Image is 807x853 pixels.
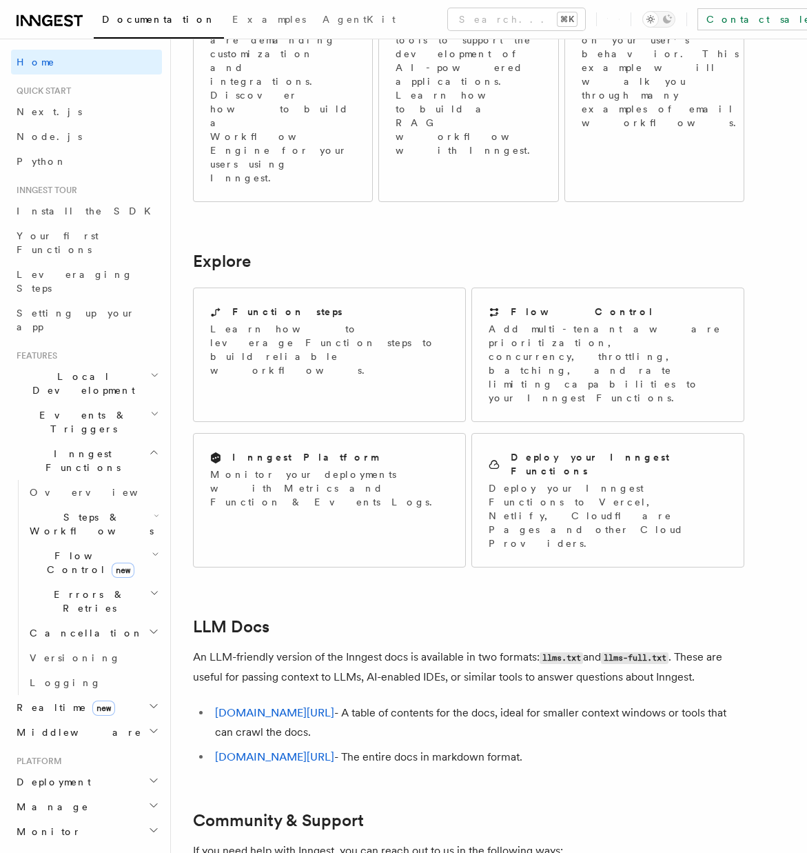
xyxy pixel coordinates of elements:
a: Examples [224,4,314,37]
span: Documentation [102,14,216,25]
div: Inngest Functions [11,480,162,695]
span: Features [11,350,57,361]
button: Toggle dark mode [642,11,675,28]
a: Home [11,50,162,74]
span: Deployment [11,775,91,789]
a: Your first Functions [11,223,162,262]
li: - The entire docs in markdown format. [211,747,744,767]
h2: Inngest Platform [232,450,378,464]
p: A drip campaign is usually based on your user's behavior. This example will walk you through many... [582,6,744,130]
a: Function stepsLearn how to leverage Function steps to build reliable workflows. [193,288,466,422]
span: Examples [232,14,306,25]
a: Setting up your app [11,301,162,339]
a: Overview [24,480,162,505]
p: Users [DATE] are demanding customization and integrations. Discover how to build a Workflow Engin... [210,19,356,185]
h2: Flow Control [511,305,654,319]
code: llms.txt [540,652,583,664]
p: An LLM-friendly version of the Inngest docs is available in two formats: and . These are useful f... [193,648,744,687]
span: new [92,701,115,716]
button: Manage [11,794,162,819]
button: Cancellation [24,621,162,645]
button: Middleware [11,720,162,745]
span: Your first Functions [17,230,99,255]
a: Next.js [11,99,162,124]
a: Documentation [94,4,224,39]
p: Add multi-tenant aware prioritization, concurrency, throttling, batching, and rate limiting capab... [489,322,727,405]
span: Overview [30,487,172,498]
button: Flow Controlnew [24,543,162,582]
span: Events & Triggers [11,408,150,436]
p: Learn how to leverage Function steps to build reliable workflows. [210,322,449,377]
button: Monitor [11,819,162,844]
a: Python [11,149,162,174]
button: Local Development [11,364,162,403]
h2: Function steps [232,305,343,319]
a: Community & Support [193,811,364,830]
span: Errors & Retries [24,588,150,615]
a: Flow ControlAdd multi-tenant aware prioritization, concurrency, throttling, batching, and rate li... [471,288,744,422]
span: Manage [11,800,89,814]
a: [DOMAIN_NAME][URL] [215,706,334,719]
span: Home [17,55,55,69]
span: Monitor [11,825,81,839]
span: Flow Control [24,549,152,576]
span: Versioning [30,652,121,663]
span: Steps & Workflows [24,510,154,538]
span: Inngest tour [11,185,77,196]
kbd: ⌘K [558,12,577,26]
p: Inngest offers tools to support the development of AI-powered applications. Learn how to build a ... [396,19,543,157]
a: Logging [24,670,162,695]
span: Local Development [11,370,150,397]
p: Monitor your deployments with Metrics and Function & Events Logs. [210,468,449,509]
span: Platform [11,756,62,767]
button: Steps & Workflows [24,505,162,543]
a: Explore [193,252,251,271]
span: Quick start [11,86,71,97]
code: llms-full.txt [601,652,668,664]
button: Errors & Retries [24,582,162,621]
a: Versioning [24,645,162,670]
span: new [112,563,134,578]
a: Deploy your Inngest FunctionsDeploy your Inngest Functions to Vercel, Netlify, Cloudflare Pages a... [471,433,744,568]
button: Deployment [11,770,162,794]
span: Install the SDK [17,205,159,217]
span: Python [17,156,67,167]
a: Node.js [11,124,162,149]
a: Leveraging Steps [11,262,162,301]
a: AgentKit [314,4,404,37]
span: Setting up your app [17,308,135,332]
button: Search...⌘K [448,8,585,30]
span: Cancellation [24,626,143,640]
span: Realtime [11,701,115,714]
a: [DOMAIN_NAME][URL] [215,750,334,763]
span: Leveraging Steps [17,269,133,294]
li: - A table of contents for the docs, ideal for smaller context windows or tools that can crawl the... [211,703,744,742]
a: Inngest PlatformMonitor your deployments with Metrics and Function & Events Logs. [193,433,466,568]
span: Inngest Functions [11,447,149,474]
span: Next.js [17,106,82,117]
span: Node.js [17,131,82,142]
a: LLM Docs [193,617,269,636]
button: Events & Triggers [11,403,162,441]
button: Realtimenew [11,695,162,720]
button: Inngest Functions [11,441,162,480]
a: Install the SDK [11,199,162,223]
span: Logging [30,677,101,688]
span: AgentKit [323,14,396,25]
h2: Deploy your Inngest Functions [511,450,727,478]
span: Middleware [11,725,142,739]
p: Deploy your Inngest Functions to Vercel, Netlify, Cloudflare Pages and other Cloud Providers. [489,481,727,550]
